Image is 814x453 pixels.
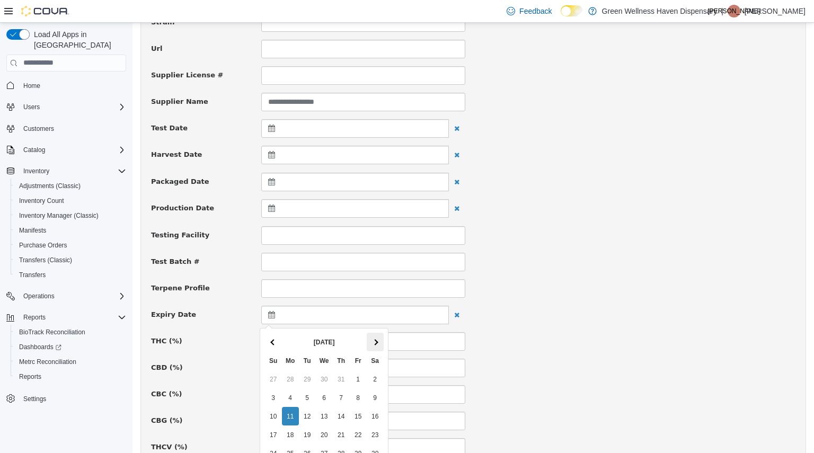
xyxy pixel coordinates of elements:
span: BioTrack Reconciliation [15,326,126,339]
span: Load All Apps in [GEOGRAPHIC_DATA] [30,29,126,50]
span: Transfers (Classic) [15,254,126,267]
span: Reports [15,370,126,383]
td: 12 [166,384,183,403]
span: Adjustments (Classic) [15,180,126,192]
button: BioTrack Reconciliation [11,325,130,340]
td: 4 [149,366,166,384]
td: 31 [200,347,217,366]
span: Transfers [19,271,46,279]
button: Inventory Count [11,193,130,208]
button: Reports [2,310,130,325]
button: Inventory [19,165,54,177]
a: Metrc Reconciliation [15,356,81,368]
a: Inventory Count [15,194,68,207]
span: Purchase Orders [19,241,67,250]
td: 17 [132,403,149,421]
span: Inventory Manager (Classic) [19,211,99,220]
img: Cova [21,6,69,16]
span: Home [23,82,40,90]
span: Inventory Count [15,194,126,207]
a: BioTrack Reconciliation [15,326,90,339]
a: Manifests [15,224,50,237]
span: Manifests [15,224,126,237]
td: 9 [234,366,251,384]
td: 28 [200,421,217,440]
a: Home [19,79,45,92]
td: 1 [217,347,234,366]
span: Purchase Orders [15,239,126,252]
p: [PERSON_NAME] [745,5,806,17]
th: Mo [149,328,166,347]
button: Inventory Manager (Classic) [11,208,130,223]
td: 30 [234,421,251,440]
a: Inventory Manager (Classic) [15,209,103,222]
td: 13 [183,384,200,403]
a: Adjustments (Classic) [15,180,85,192]
td: 27 [183,421,200,440]
td: 21 [200,403,217,421]
a: Transfers [15,269,50,281]
td: 30 [183,347,200,366]
th: Su [132,328,149,347]
iframe: To enrich screen reader interactions, please activate Accessibility in Grammarly extension settings [132,23,814,453]
td: 6 [183,366,200,384]
td: 25 [149,421,166,440]
td: 11 [149,384,166,403]
div: Jay Amin [728,5,740,17]
th: Th [200,328,217,347]
span: Metrc Reconciliation [19,358,76,366]
button: Transfers (Classic) [11,253,130,268]
button: Manifests [11,223,130,238]
span: BioTrack Reconciliation [19,328,85,336]
td: 19 [166,403,183,421]
span: Inventory Manager (Classic) [15,209,126,222]
td: 28 [149,347,166,366]
span: Reports [19,311,126,324]
th: Sa [234,328,251,347]
span: Transfers (Classic) [19,256,72,264]
button: Operations [19,290,59,303]
a: Reports [15,370,46,383]
td: 29 [217,421,234,440]
span: Transfers [15,269,126,281]
th: We [183,328,200,347]
td: 10 [132,384,149,403]
button: Catalog [19,144,49,156]
span: Dashboards [19,343,61,351]
button: Users [19,101,44,113]
p: Green Wellness Haven Dispensary [602,5,718,17]
td: 27 [132,347,149,366]
button: Users [2,100,130,114]
td: 14 [200,384,217,403]
td: 24 [132,421,149,440]
td: 2 [234,347,251,366]
td: 3 [132,366,149,384]
button: Settings [2,390,130,406]
span: Manifests [19,226,46,235]
span: Catalog [23,146,45,154]
button: Adjustments (Classic) [11,179,130,193]
span: Inventory [23,167,49,175]
button: Inventory [2,164,130,179]
button: Home [2,78,130,93]
span: Users [23,103,40,111]
th: Tu [166,328,183,347]
span: Home [19,79,126,92]
button: Operations [2,289,130,304]
td: 15 [217,384,234,403]
input: Dark Mode [561,5,583,16]
button: Purchase Orders [11,238,130,253]
td: 22 [217,403,234,421]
